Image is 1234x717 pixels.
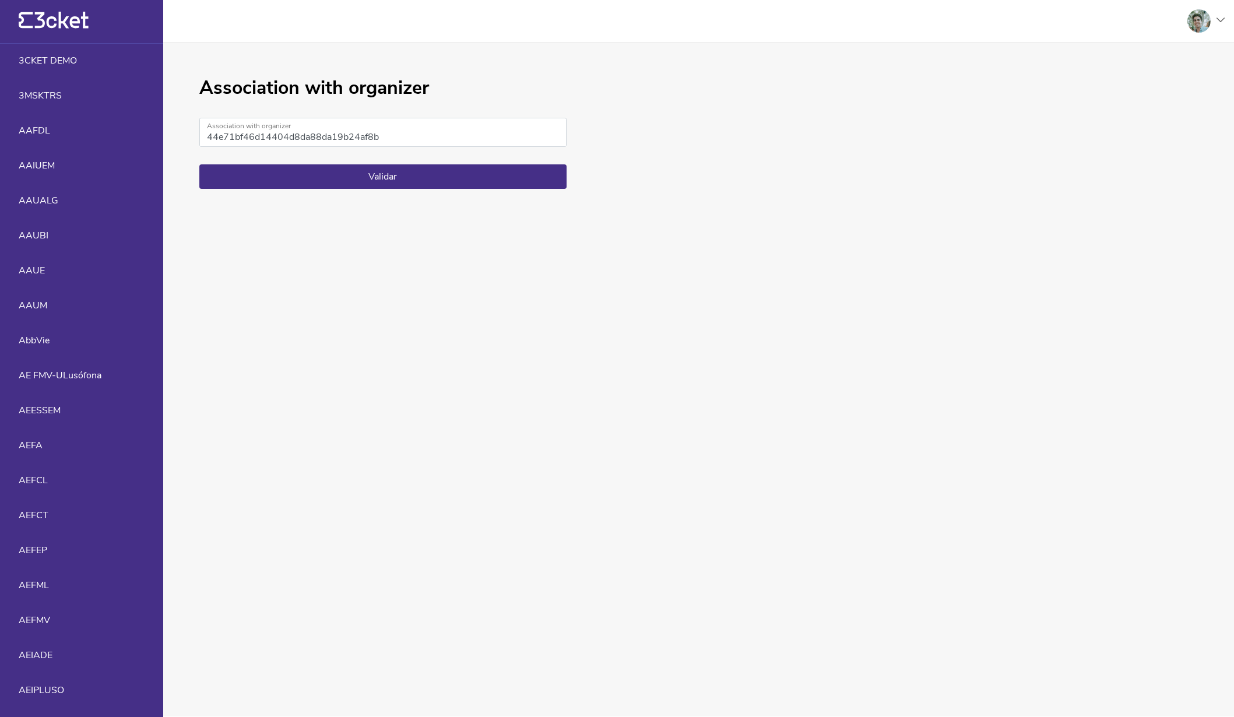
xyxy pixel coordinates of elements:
span: AEESSEM [19,405,61,416]
a: {' '} [19,23,89,31]
span: AAUM [19,300,47,311]
span: AEFML [19,580,49,591]
span: AE FMV-ULusófona [19,370,101,381]
span: AEFCT [19,510,48,521]
span: AEIPLUSO [19,685,64,695]
span: 3MSKTRS [19,90,62,101]
span: AEFCL [19,475,48,486]
span: AEFA [19,440,43,451]
h1: Association with organizer [199,78,567,99]
span: AAUALG [19,195,58,206]
input: Association with organizer [199,118,567,147]
button: Validar [199,164,567,189]
span: 3CKET DEMO [19,55,77,66]
span: AAUE [19,265,45,276]
span: AAIUEM [19,160,55,171]
span: AEFEP [19,545,47,556]
span: AbbVie [19,335,50,346]
span: AAUBI [19,230,48,241]
g: {' '} [19,12,33,29]
span: AAFDL [19,125,50,136]
span: AEFMV [19,615,50,625]
span: AEIADE [19,650,52,660]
